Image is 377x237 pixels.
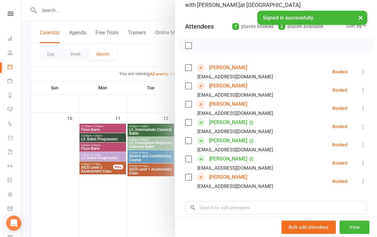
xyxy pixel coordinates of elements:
div: [EMAIL_ADDRESS][DOMAIN_NAME] [197,164,273,172]
div: Booked [332,143,347,147]
a: Product Sales [8,131,22,145]
span: at [GEOGRAPHIC_DATA] [240,2,301,8]
a: Reports [8,89,22,103]
div: [EMAIL_ADDRESS][DOMAIN_NAME] [197,73,273,81]
a: [PERSON_NAME] [209,117,247,127]
a: Dashboard [8,32,22,46]
div: Booked [332,70,347,74]
div: [EMAIL_ADDRESS][DOMAIN_NAME] [197,127,273,136]
input: Search to add attendees [185,201,367,214]
a: Payments [8,75,22,89]
div: Open Intercom Messenger [6,216,21,231]
div: Booked [332,124,347,129]
a: [PERSON_NAME] [209,99,247,109]
div: Booked [332,161,347,165]
button: View [340,221,369,234]
a: Calendar [8,60,22,75]
div: [EMAIL_ADDRESS][DOMAIN_NAME] [197,91,273,99]
div: [EMAIL_ADDRESS][DOMAIN_NAME] [197,146,273,154]
div: Booked [332,179,347,183]
span: with [PERSON_NAME] [185,2,240,8]
button: × [355,11,366,24]
a: [PERSON_NAME] [209,172,247,182]
div: [EMAIL_ADDRESS][DOMAIN_NAME] [197,182,273,190]
div: Booked [332,106,347,110]
div: [EMAIL_ADDRESS][DOMAIN_NAME] [197,109,273,117]
a: [PERSON_NAME] [209,154,247,164]
a: [PERSON_NAME] [209,81,247,91]
a: [PERSON_NAME] [209,136,247,146]
a: [PERSON_NAME] [209,63,247,73]
span: Signed in successfully. [263,15,314,21]
a: What's New [8,188,22,202]
a: People [8,46,22,60]
button: Bulk add attendees [281,221,336,234]
div: Booked [332,88,347,92]
a: General attendance kiosk mode [8,202,22,216]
